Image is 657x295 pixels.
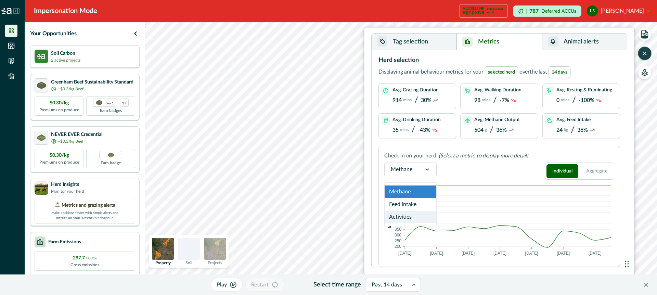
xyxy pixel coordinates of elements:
img: property preview [152,238,174,260]
p: Avg. Grazing Duration [392,87,439,93]
text: 200 [395,244,401,249]
p: 36% [496,127,507,133]
p: Avg. Methane Output [474,117,520,123]
div: Feed intake [385,198,436,211]
p: Soil [185,261,192,265]
p: Gross emissions [70,262,99,268]
p: mins [400,127,409,132]
p: 1+ [122,101,126,105]
p: Earn badges [100,107,122,114]
text: 350 [395,227,401,232]
button: Metrics [456,34,542,50]
span: selected herd [485,66,518,78]
img: projects preview [204,238,226,260]
p: mins [482,98,490,102]
button: Play [211,278,243,292]
img: certification logo [463,5,484,16]
p: Displaying animal behaviour metrics for your over the last [378,66,572,78]
p: 30% [421,97,431,104]
p: Independent Audit [487,8,504,14]
p: Premiums on produce [39,107,79,113]
div: Drag [625,254,629,274]
text: [DATE] [525,251,538,256]
div: more credentials avaialble [120,99,129,107]
p: Avg. Drinking Duration [392,117,441,123]
p: / [571,125,575,135]
p: -43% [418,127,430,133]
p: Avg. Walking Duration [474,87,521,93]
p: / [572,95,576,105]
p: Metrics and grazing alerts [62,202,115,209]
text: [DATE] [589,251,602,256]
div: Methane [385,185,436,198]
text: [DATE] [557,251,570,256]
p: Make decisions faster with simple alerts and metrics on your livestock’s behaviour. [51,209,119,221]
text: Methane (g) [387,205,392,228]
text: [DATE] [493,251,506,256]
img: Greenham NEVER EVER certification badge [108,153,114,158]
p: 787 [529,9,539,14]
p: Projects [208,261,222,265]
p: 297.7 [73,255,97,262]
span: 14 days [549,66,570,78]
p: 36% [577,127,588,133]
p: Check in on your herd. [384,152,437,160]
p: Greenham Beef Sustainability Standard [51,79,133,86]
p: -100% [579,97,594,104]
text: 300 [395,233,401,238]
div: Activities [385,211,436,223]
button: lance stephenson[PERSON_NAME] [587,3,650,19]
p: mins [561,98,569,102]
p: 914 [392,97,402,104]
p: +$0.3/kg Beef [58,86,83,92]
img: Logo [1,8,12,14]
p: 35 [392,127,399,133]
div: Impersonation Mode [34,6,97,16]
p: Monitor your herd [51,188,84,194]
img: certification logo [37,134,46,141]
p: Herd selection [378,56,419,65]
p: Tier 1 [105,101,114,105]
button: Aggregate [581,164,613,178]
p: Deferred ACCUs [541,9,576,14]
p: Avg. Resting & Ruminating [556,87,612,93]
p: / [414,95,418,105]
p: / [411,125,415,135]
text: [DATE] [430,251,443,256]
button: Close [641,279,652,290]
img: certification logo [37,82,46,89]
p: kg [564,127,568,132]
p: 504 [474,127,484,133]
p: Select time range [313,280,361,290]
p: Restart [251,281,269,289]
p: Property [155,261,171,265]
p: (Select a metric to display more detail) [439,152,528,160]
p: $0.30/kg [50,100,69,107]
text: [DATE] [462,251,475,256]
p: Premiums on produce [39,159,79,165]
span: t CO2e [86,257,97,260]
p: Soil Carbon [51,50,80,57]
text: 250 [395,239,401,243]
p: Your Opportunities [30,29,77,38]
button: Individual [546,164,578,178]
text: [DATE] [398,251,411,256]
img: certification logo [96,100,102,105]
button: Tag selection [372,34,456,50]
p: Farm Emissions [48,239,81,246]
p: 2 active projects [51,57,80,63]
button: Restart [245,278,284,292]
p: 0 [556,97,559,104]
p: / [490,125,493,135]
p: +$0.3/kg Beef [58,138,83,144]
p: Herd Insights [51,181,84,188]
button: Animal alerts [542,34,627,50]
p: NEVER EVER Credential [51,131,102,138]
p: 24 [556,127,563,133]
p: 98 [474,97,480,104]
p: g [485,127,487,132]
iframe: Chat Widget [623,247,657,280]
p: -7% [500,97,509,104]
p: Play [217,281,227,289]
